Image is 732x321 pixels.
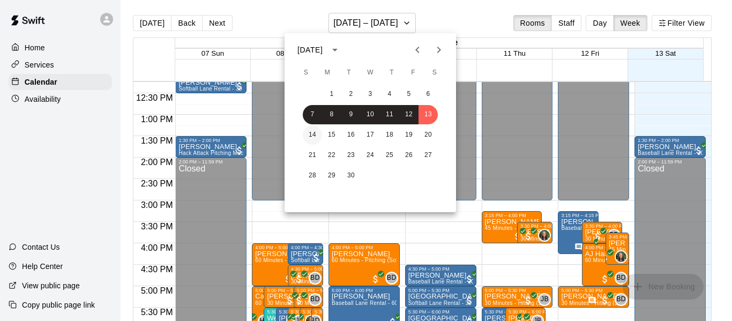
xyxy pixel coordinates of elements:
[407,39,428,61] button: Previous month
[419,125,438,145] button: 20
[296,62,316,84] span: Sunday
[322,146,341,165] button: 22
[322,85,341,104] button: 1
[399,146,419,165] button: 26
[419,85,438,104] button: 6
[425,62,444,84] span: Saturday
[361,146,380,165] button: 24
[382,62,401,84] span: Thursday
[341,85,361,104] button: 2
[361,105,380,124] button: 10
[322,105,341,124] button: 8
[303,146,322,165] button: 21
[428,39,450,61] button: Next month
[419,146,438,165] button: 27
[303,125,322,145] button: 14
[341,125,361,145] button: 16
[404,62,423,84] span: Friday
[318,62,337,84] span: Monday
[380,146,399,165] button: 25
[297,44,323,56] div: [DATE]
[341,166,361,185] button: 30
[322,166,341,185] button: 29
[341,105,361,124] button: 9
[380,85,399,104] button: 4
[361,62,380,84] span: Wednesday
[380,125,399,145] button: 18
[303,166,322,185] button: 28
[326,41,344,59] button: calendar view is open, switch to year view
[380,105,399,124] button: 11
[399,125,419,145] button: 19
[399,105,419,124] button: 12
[322,125,341,145] button: 15
[361,85,380,104] button: 3
[303,105,322,124] button: 7
[341,146,361,165] button: 23
[399,85,419,104] button: 5
[361,125,380,145] button: 17
[339,62,358,84] span: Tuesday
[419,105,438,124] button: 13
